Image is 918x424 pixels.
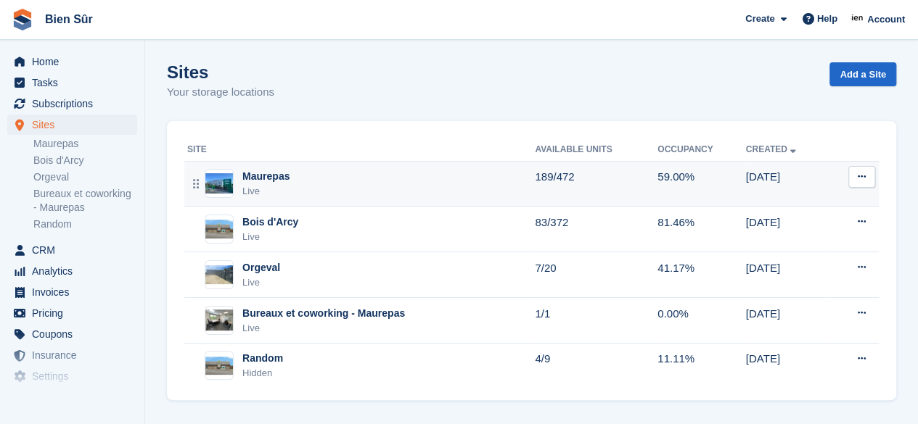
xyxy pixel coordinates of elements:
[242,321,405,336] div: Live
[242,351,283,366] div: Random
[32,303,119,323] span: Pricing
[746,207,830,252] td: [DATE]
[32,282,119,302] span: Invoices
[657,343,746,388] td: 11.11%
[184,138,535,162] th: Site
[242,260,280,275] div: Orgeval
[746,161,830,207] td: [DATE]
[205,357,233,375] img: Image of Random site
[535,138,657,162] th: Available Units
[242,215,298,230] div: Bois d'Arcy
[33,217,137,231] a: Random
[535,252,657,298] td: 7/20
[32,261,119,281] span: Analytics
[242,275,280,290] div: Live
[32,345,119,365] span: Insurance
[167,62,274,82] h1: Sites
[33,154,137,167] a: Bois d'Arcy
[242,184,290,199] div: Live
[32,51,119,72] span: Home
[33,137,137,151] a: Maurepas
[7,345,137,365] a: menu
[657,138,746,162] th: Occupancy
[657,161,746,207] td: 59.00%
[242,169,290,184] div: Maurepas
[657,252,746,298] td: 41.17%
[12,9,33,30] img: stora-icon-8386f47178a22dfd0bd8f6a31ec36ba5ce8667c1dd55bd0f319d3a0aa187defe.svg
[32,366,119,386] span: Settings
[817,12,837,26] span: Help
[746,252,830,298] td: [DATE]
[7,51,137,72] a: menu
[167,84,274,101] p: Your storage locations
[657,298,746,344] td: 0.00%
[535,161,657,207] td: 189/472
[33,170,137,184] a: Orgeval
[7,282,137,302] a: menu
[851,12,865,26] img: Asmaa Habri
[32,240,119,260] span: CRM
[39,7,99,31] a: Bien Sûr
[242,230,298,244] div: Live
[242,306,405,321] div: Bureaux et coworking - Maurepas
[205,220,233,238] img: Image of Bois d'Arcy site
[7,72,137,93] a: menu
[205,309,233,331] img: Image of Bureaux et coworking - Maurepas site
[33,187,137,215] a: Bureaux et coworking - Maurepas
[7,240,137,260] a: menu
[867,12,905,27] span: Account
[32,387,119,407] span: Capital
[746,343,830,388] td: [DATE]
[7,93,137,114] a: menu
[829,62,896,86] a: Add a Site
[7,366,137,386] a: menu
[32,324,119,344] span: Coupons
[746,144,799,154] a: Created
[745,12,774,26] span: Create
[32,93,119,114] span: Subscriptions
[7,115,137,135] a: menu
[205,173,233,194] img: Image of Maurepas site
[7,387,137,407] a: menu
[205,265,233,284] img: Image of Orgeval site
[535,298,657,344] td: 1/1
[535,207,657,252] td: 83/372
[657,207,746,252] td: 81.46%
[746,298,830,344] td: [DATE]
[32,72,119,93] span: Tasks
[7,261,137,281] a: menu
[7,324,137,344] a: menu
[242,366,283,381] div: Hidden
[7,303,137,323] a: menu
[535,343,657,388] td: 4/9
[32,115,119,135] span: Sites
